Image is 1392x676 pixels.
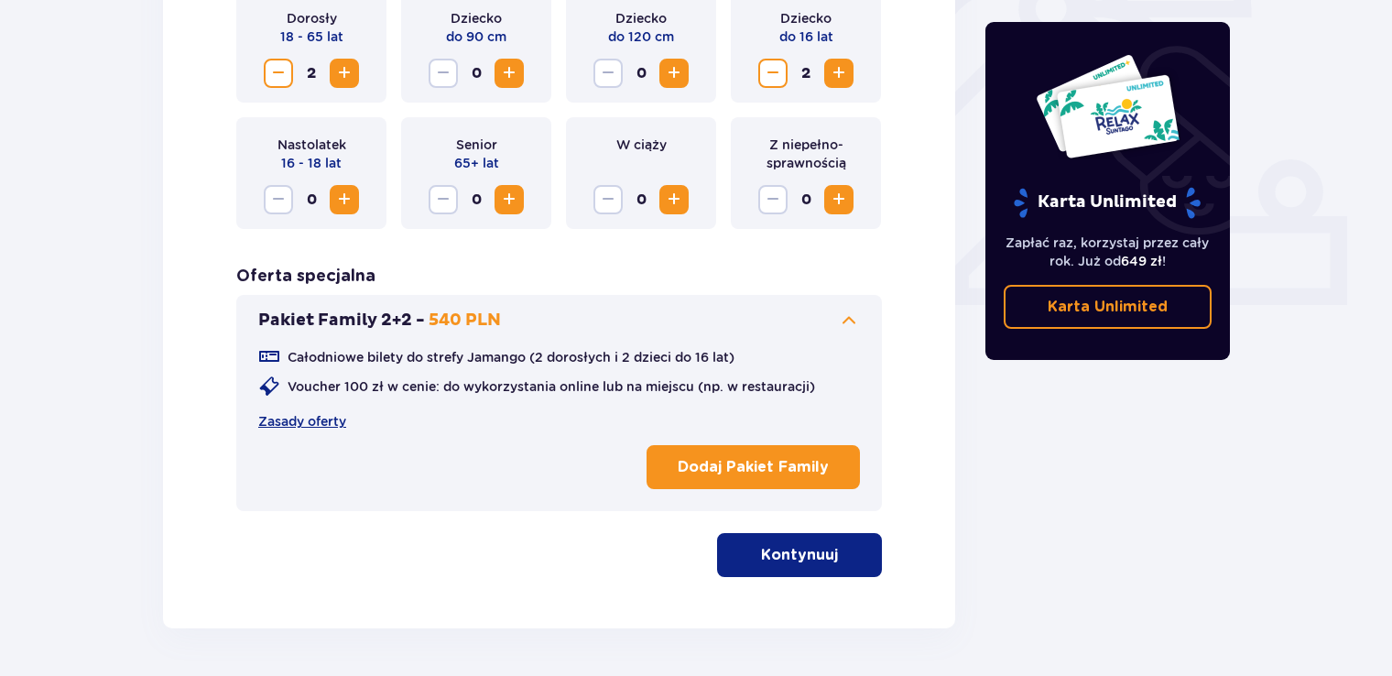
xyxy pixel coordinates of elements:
[780,9,832,27] p: Dziecko
[593,59,623,88] button: Zmniejsz
[758,59,788,88] button: Zmniejsz
[462,185,491,214] span: 0
[745,136,866,172] p: Z niepełno­sprawnością
[761,545,838,565] p: Kontynuuj
[429,59,458,88] button: Zmniejsz
[626,59,656,88] span: 0
[330,59,359,88] button: Zwiększ
[659,185,689,214] button: Zwiększ
[281,154,342,172] p: 16 - 18 lat
[791,59,821,88] span: 2
[451,9,502,27] p: Dziecko
[330,185,359,214] button: Zwiększ
[1048,297,1168,317] p: Karta Unlimited
[1121,254,1162,268] span: 649 zł
[454,154,499,172] p: 65+ lat
[615,9,667,27] p: Dziecko
[297,59,326,88] span: 2
[659,59,689,88] button: Zwiększ
[1004,285,1213,329] a: Karta Unlimited
[429,310,501,332] p: 540 PLN
[616,136,667,154] p: W ciąży
[446,27,506,46] p: do 90 cm
[429,185,458,214] button: Zmniejsz
[456,136,497,154] p: Senior
[462,59,491,88] span: 0
[297,185,326,214] span: 0
[258,310,425,332] p: Pakiet Family 2+2 -
[264,59,293,88] button: Zmniejsz
[277,136,346,154] p: Nastolatek
[264,185,293,214] button: Zmniejsz
[824,185,854,214] button: Zwiększ
[647,445,860,489] button: Dodaj Pakiet Family
[495,185,524,214] button: Zwiększ
[593,185,623,214] button: Zmniejsz
[678,457,829,477] p: Dodaj Pakiet Family
[824,59,854,88] button: Zwiększ
[779,27,833,46] p: do 16 lat
[791,185,821,214] span: 0
[1035,53,1180,159] img: Dwie karty całoroczne do Suntago z napisem 'UNLIMITED RELAX', na białym tle z tropikalnymi liśćmi...
[495,59,524,88] button: Zwiększ
[288,377,815,396] p: Voucher 100 zł w cenie: do wykorzystania online lub na miejscu (np. w restauracji)
[236,266,375,288] h3: Oferta specjalna
[258,310,860,332] button: Pakiet Family 2+2 -540 PLN
[1012,187,1202,219] p: Karta Unlimited
[626,185,656,214] span: 0
[280,27,343,46] p: 18 - 65 lat
[258,412,346,431] a: Zasady oferty
[1004,234,1213,270] p: Zapłać raz, korzystaj przez cały rok. Już od !
[287,9,337,27] p: Dorosły
[758,185,788,214] button: Zmniejsz
[608,27,674,46] p: do 120 cm
[717,533,882,577] button: Kontynuuj
[288,348,734,366] p: Całodniowe bilety do strefy Jamango (2 dorosłych i 2 dzieci do 16 lat)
